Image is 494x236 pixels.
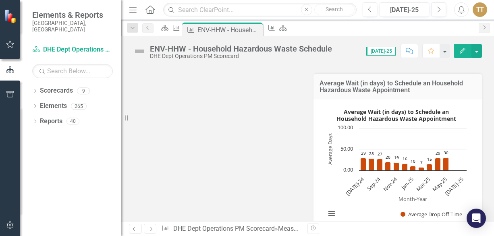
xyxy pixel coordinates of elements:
[163,3,356,17] input: Search ClearPoint...
[197,25,261,35] div: ENV-HHW - Household Hazardous Waste Schedule
[415,176,432,193] text: Mar-25
[40,117,62,126] a: Reports
[399,195,428,203] text: Month-Year
[443,158,449,171] path: May-25, 30. Average Drop Off Time.
[173,225,275,232] a: DHE Dept Operations PM Scorecard
[403,156,407,161] text: 16
[394,155,399,160] text: 19
[326,208,337,219] button: View chart menu, Average Wait (in days) to Schedule an Household Hazardous Waste Appointment
[410,166,416,171] path: Jan-25, 10. Average Drop Off Time.
[377,159,383,171] path: Sep-24, 27. Average Drop Off Time.
[411,158,415,164] text: 10
[150,44,332,53] div: ENV-HHW - Household Hazardous Waste Schedule
[40,86,73,95] a: Scorecards
[338,124,353,131] text: 100.00
[420,159,423,165] text: 7
[32,10,113,20] span: Elements & Reports
[322,106,471,226] svg: Interactive chart
[436,150,440,156] text: 29
[443,176,465,197] text: [DATE]-25
[382,5,426,15] div: [DATE]-25
[473,2,487,17] button: TT
[77,87,90,94] div: 9
[361,158,366,171] path: Jul-24, 28.8. Average Drop Off Time.
[133,45,146,58] img: Not Defined
[382,175,399,193] text: Nov-24
[399,176,415,192] text: Jan-25
[386,154,390,160] text: 20
[361,150,366,156] text: 29
[32,64,113,78] input: Search Below...
[314,4,355,15] button: Search
[467,209,486,228] div: Open Intercom Messenger
[71,103,87,110] div: 265
[419,168,424,171] path: Feb-25, 7. Average Drop Off Time.
[431,176,448,193] text: May-25
[322,106,474,226] div: Average Wait (in days) to Schedule an Household Hazardous Waste Appointment. Highcharts interacti...
[66,118,79,125] div: 40
[162,224,301,234] div: » »
[366,47,396,56] span: [DATE]-25
[320,80,476,94] h3: Average Wait (in days) to Schedule an Household Hazardous Waste Appointment
[385,162,391,171] path: Oct-24, 20. Average Drop Off Time.
[435,158,441,171] path: Apr-25, 29. Average Drop Off Time.
[4,9,18,23] img: ClearPoint Strategy
[150,53,332,59] div: DHE Dept Operations PM Scorecard
[427,164,432,171] path: Mar-25, 15. Average Drop Off Time.
[326,6,343,12] span: Search
[343,166,353,173] text: 0.00
[336,108,456,122] text: Average Wait (in days) to Schedule an Household Hazardous Waste Appointment
[401,211,463,218] button: Show Average Drop Off Time
[394,163,399,171] path: Nov-24, 19. Average Drop Off Time.
[40,101,67,111] a: Elements
[402,164,408,171] path: Dec-24, 16. Average Drop Off Time.
[32,20,113,33] small: [GEOGRAPHIC_DATA], [GEOGRAPHIC_DATA]
[365,175,382,192] text: Sep-24
[32,45,113,54] a: DHE Dept Operations PM Scorecard
[369,159,374,171] path: Aug-24, 28.4. Average Drop Off Time.
[380,2,429,17] button: [DATE]-25
[378,151,382,157] text: 27
[444,150,448,155] text: 30
[369,151,374,156] text: 28
[344,175,366,197] text: [DATE]-24
[326,134,334,165] text: Average Days
[427,156,432,162] text: 15
[340,145,353,152] text: 50.00
[278,225,324,232] a: Measure Names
